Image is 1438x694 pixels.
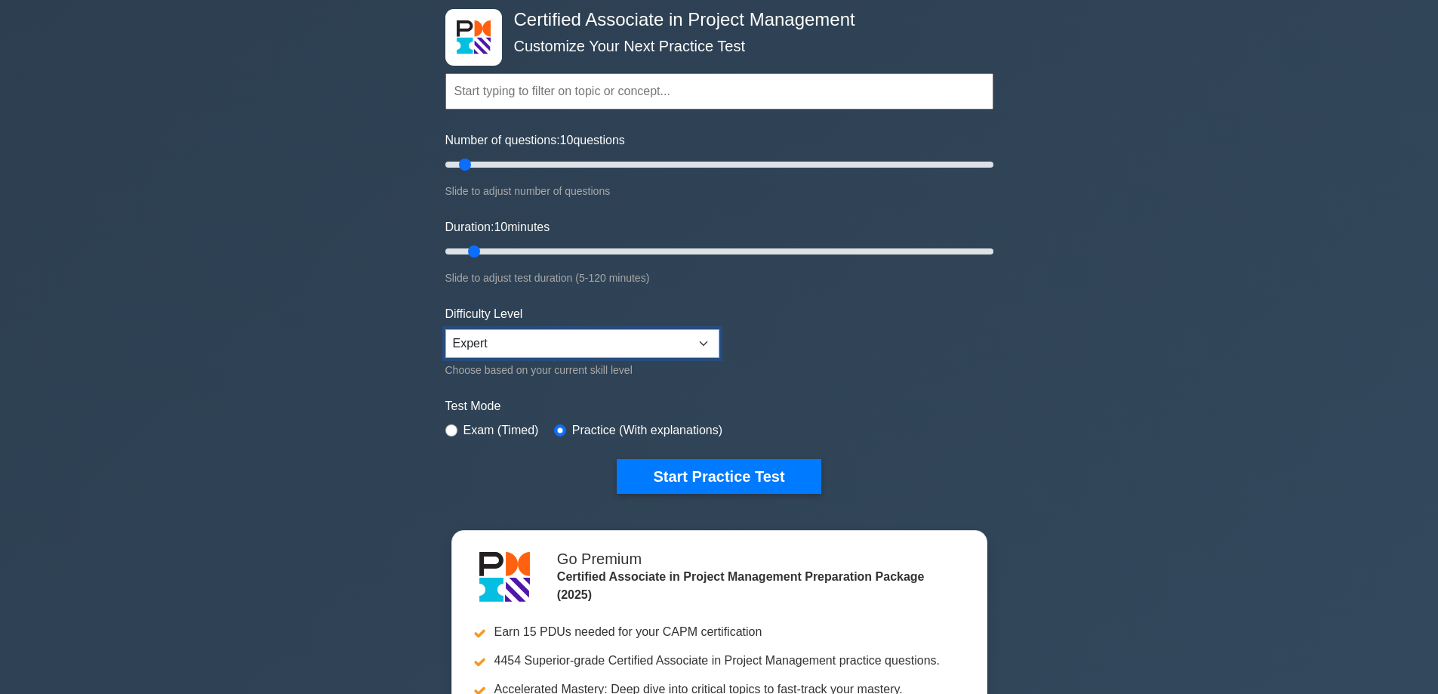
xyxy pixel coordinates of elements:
[445,218,550,236] label: Duration: minutes
[445,182,993,200] div: Slide to adjust number of questions
[445,269,993,287] div: Slide to adjust test duration (5-120 minutes)
[445,73,993,109] input: Start typing to filter on topic or concept...
[445,361,719,379] div: Choose based on your current skill level
[560,134,574,147] span: 10
[572,421,722,440] label: Practice (With explanations)
[445,397,993,415] label: Test Mode
[508,9,919,31] h4: Certified Associate in Project Management
[617,459,821,494] button: Start Practice Test
[463,421,539,440] label: Exam (Timed)
[445,305,523,323] label: Difficulty Level
[494,221,507,233] span: 10
[445,131,625,150] label: Number of questions: questions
